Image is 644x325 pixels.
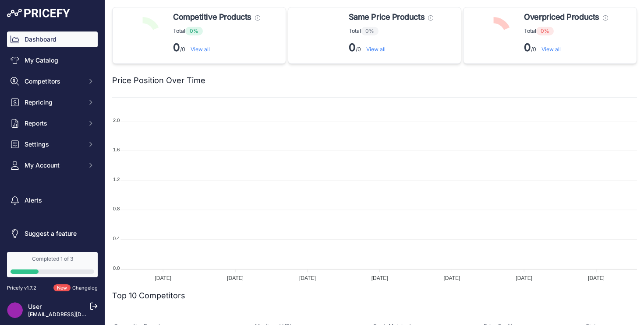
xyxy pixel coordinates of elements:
[112,74,205,87] h2: Price Position Over Time
[173,41,260,55] p: /0
[349,27,433,35] p: Total
[349,11,425,23] span: Same Price Products
[516,275,532,281] tspan: [DATE]
[173,27,260,35] p: Total
[28,303,42,310] a: User
[541,46,561,52] a: View all
[299,275,316,281] tspan: [DATE]
[112,290,185,302] h2: Top 10 Competitors
[7,192,98,208] a: Alerts
[25,77,82,86] span: Competitors
[227,275,244,281] tspan: [DATE]
[113,118,120,123] tspan: 2.0
[524,11,599,23] span: Overpriced Products
[25,140,82,149] span: Settings
[7,31,98,47] a: Dashboard
[588,275,605,281] tspan: [DATE]
[536,27,554,35] span: 0%
[155,275,171,281] tspan: [DATE]
[53,284,71,292] span: New
[11,255,94,262] div: Completed 1 of 3
[524,27,608,35] p: Total
[7,157,98,173] button: My Account
[25,161,82,170] span: My Account
[185,27,203,35] span: 0%
[113,177,120,182] tspan: 1.2
[444,275,460,281] tspan: [DATE]
[7,52,98,68] a: My Catalog
[7,136,98,152] button: Settings
[173,11,251,23] span: Competitive Products
[7,252,98,277] a: Completed 1 of 3
[7,94,98,110] button: Repricing
[25,119,82,128] span: Reports
[113,266,120,271] tspan: 0.0
[7,226,98,241] a: Suggest a feature
[366,46,386,52] a: View all
[7,115,98,131] button: Reports
[349,41,433,55] p: /0
[7,284,36,292] div: Pricefy v1.7.2
[7,31,98,241] nav: Sidebar
[72,285,98,291] a: Changelog
[349,41,356,54] strong: 0
[113,206,120,211] tspan: 0.8
[191,46,210,52] a: View all
[28,311,120,318] a: [EMAIL_ADDRESS][DOMAIN_NAME]
[524,41,608,55] p: /0
[113,236,120,241] tspan: 0.4
[113,147,120,152] tspan: 1.6
[7,73,98,89] button: Competitors
[25,98,82,107] span: Repricing
[173,41,180,54] strong: 0
[361,27,379,35] span: 0%
[7,9,70,17] img: Pricefy Logo
[524,41,531,54] strong: 0
[372,275,388,281] tspan: [DATE]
